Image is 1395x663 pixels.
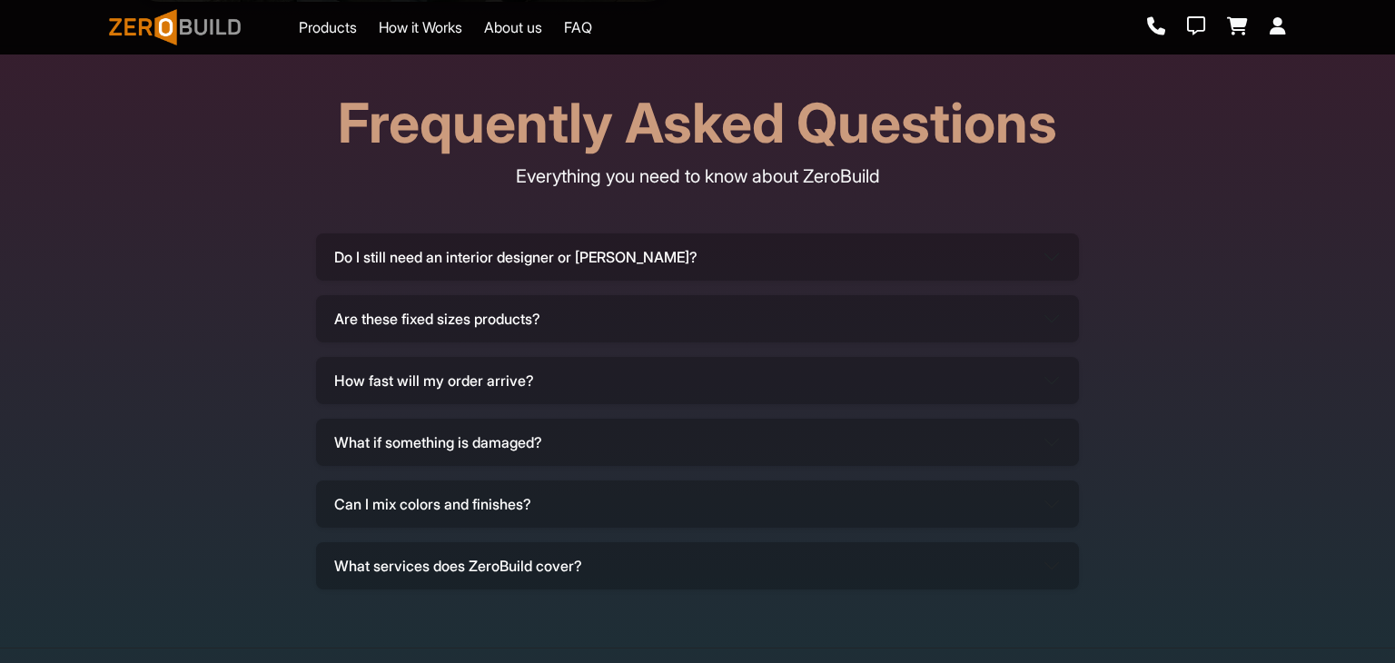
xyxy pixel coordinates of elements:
h2: Frequently Asked Questions [109,90,1286,155]
a: Login [1270,17,1286,37]
button: How fast will my order arrive? [316,357,1079,404]
a: FAQ [564,16,592,38]
img: ZeroBuild logo [109,9,241,45]
a: How it Works [379,16,462,38]
button: What services does ZeroBuild cover? [316,542,1079,589]
a: About us [484,16,542,38]
p: Everything you need to know about ZeroBuild [109,163,1286,190]
button: What if something is damaged? [316,419,1079,466]
button: Are these fixed sizes products? [316,295,1079,342]
button: Can I mix colors and finishes? [316,480,1079,528]
button: Do I still need an interior designer or [PERSON_NAME]? [316,233,1079,281]
a: Products [299,16,357,38]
